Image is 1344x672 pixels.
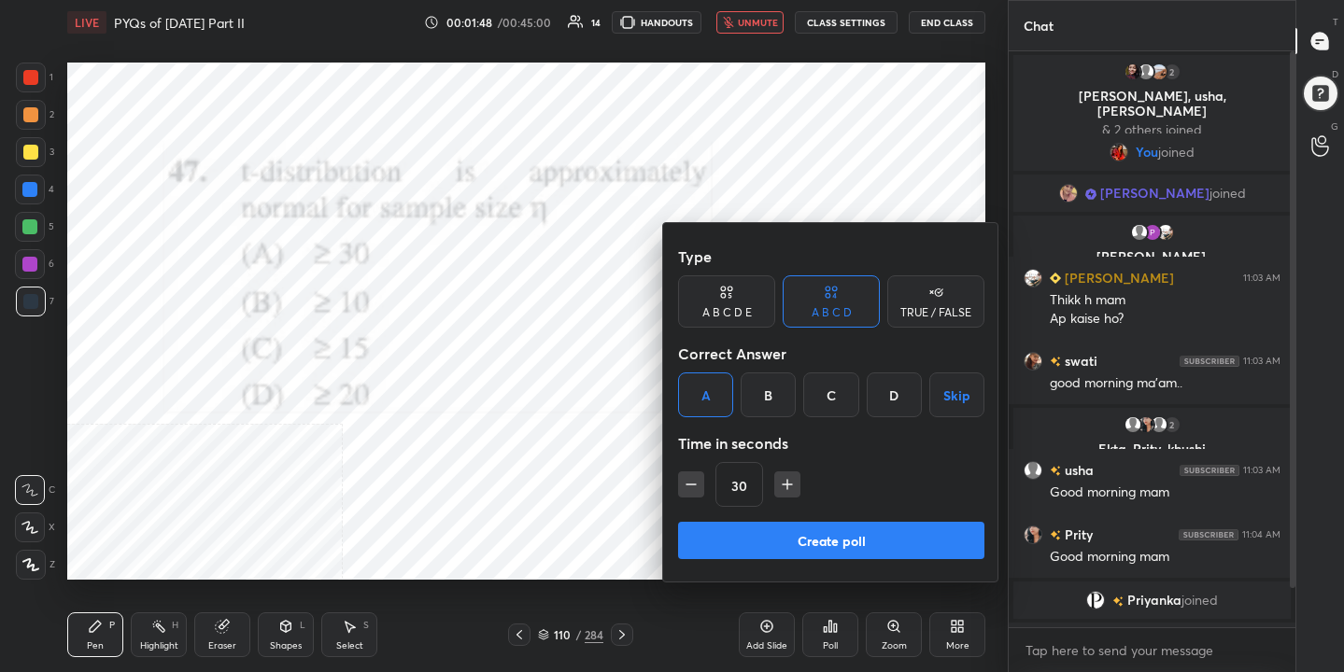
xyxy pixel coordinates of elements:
div: TRUE / FALSE [900,307,971,318]
button: Create poll [678,522,984,559]
div: A B C D E [702,307,752,318]
div: D [867,372,922,417]
div: Time in seconds [678,425,984,462]
div: C [803,372,858,417]
div: Type [678,238,984,275]
button: Skip [929,372,984,417]
div: A [678,372,733,417]
div: B [741,372,796,417]
div: Correct Answer [678,335,984,372]
div: A B C D [812,307,852,318]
